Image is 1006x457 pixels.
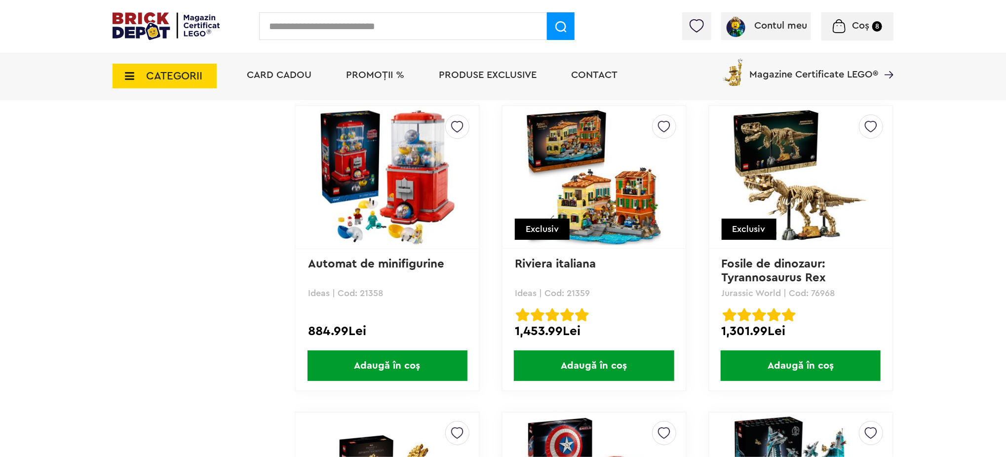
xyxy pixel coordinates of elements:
a: Contul meu [725,21,808,31]
img: Evaluare cu stele [752,308,766,322]
a: PROMOȚII % [346,70,404,80]
span: Adaugă în coș [721,350,881,381]
div: Exclusiv [722,219,776,240]
span: Adaugă în coș [308,350,467,381]
span: Adaugă în coș [514,350,674,381]
p: Ideas | Cod: 21358 [308,289,466,298]
img: Evaluare cu stele [560,308,574,322]
span: Contul meu [755,21,808,31]
div: 1,301.99Lei [722,325,880,338]
img: Riviera italiana [525,108,663,246]
img: Fosile de dinozaur: Tyrannosaurus Rex [732,108,870,246]
img: Evaluare cu stele [782,308,796,322]
span: CATEGORII [146,71,202,81]
a: Adaugă în coș [503,350,686,381]
img: Evaluare cu stele [767,308,781,322]
div: 1,453.99Lei [515,325,673,338]
a: Contact [571,70,618,80]
img: Evaluare cu stele [723,308,736,322]
a: Fosile de dinozaur: Tyrannosaurus Rex [722,258,829,284]
img: Evaluare cu stele [545,308,559,322]
small: 8 [872,21,882,32]
a: Automat de minifigurine [308,258,444,270]
a: Adaugă în coș [296,350,479,381]
img: Evaluare cu stele [737,308,751,322]
img: Evaluare cu stele [531,308,544,322]
a: Riviera italiana [515,258,596,270]
p: Jurassic World | Cod: 76968 [722,289,880,298]
img: Automat de minifigurine [318,108,457,246]
img: Evaluare cu stele [575,308,589,322]
a: Adaugă în coș [709,350,892,381]
span: Coș [852,21,869,31]
a: Produse exclusive [439,70,537,80]
div: Exclusiv [515,219,570,240]
span: Magazine Certificate LEGO® [749,57,878,79]
a: Card Cadou [247,70,311,80]
a: Magazine Certificate LEGO® [878,57,893,67]
p: Ideas | Cod: 21359 [515,289,673,298]
img: Evaluare cu stele [516,308,530,322]
div: 884.99Lei [308,325,466,338]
